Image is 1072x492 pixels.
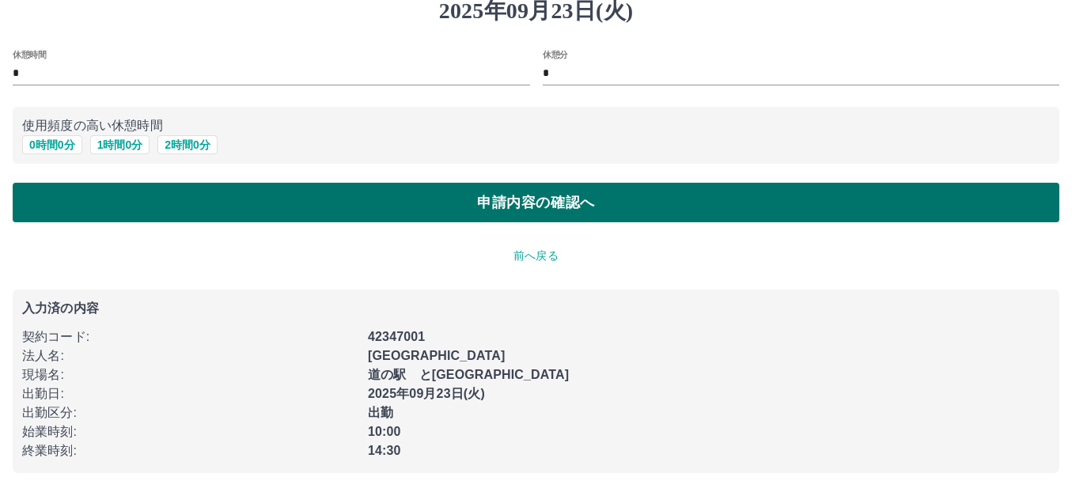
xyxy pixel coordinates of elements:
p: 出勤区分 : [22,403,358,422]
p: 使用頻度の高い休憩時間 [22,116,1050,135]
b: 42347001 [368,330,425,343]
b: 14:30 [368,444,401,457]
p: 出勤日 : [22,384,358,403]
button: 申請内容の確認へ [13,183,1059,222]
p: 前へ戻る [13,248,1059,264]
b: 道の駅 と[GEOGRAPHIC_DATA] [368,368,569,381]
button: 2時間0分 [157,135,218,154]
p: 始業時刻 : [22,422,358,441]
b: [GEOGRAPHIC_DATA] [368,349,506,362]
label: 休憩時間 [13,48,46,60]
p: 終業時刻 : [22,441,358,460]
b: 出勤 [368,406,393,419]
p: 入力済の内容 [22,302,1050,315]
b: 10:00 [368,425,401,438]
p: 現場名 : [22,365,358,384]
b: 2025年09月23日(火) [368,387,485,400]
button: 0時間0分 [22,135,82,154]
button: 1時間0分 [90,135,150,154]
p: 契約コード : [22,327,358,346]
p: 法人名 : [22,346,358,365]
label: 休憩分 [543,48,568,60]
